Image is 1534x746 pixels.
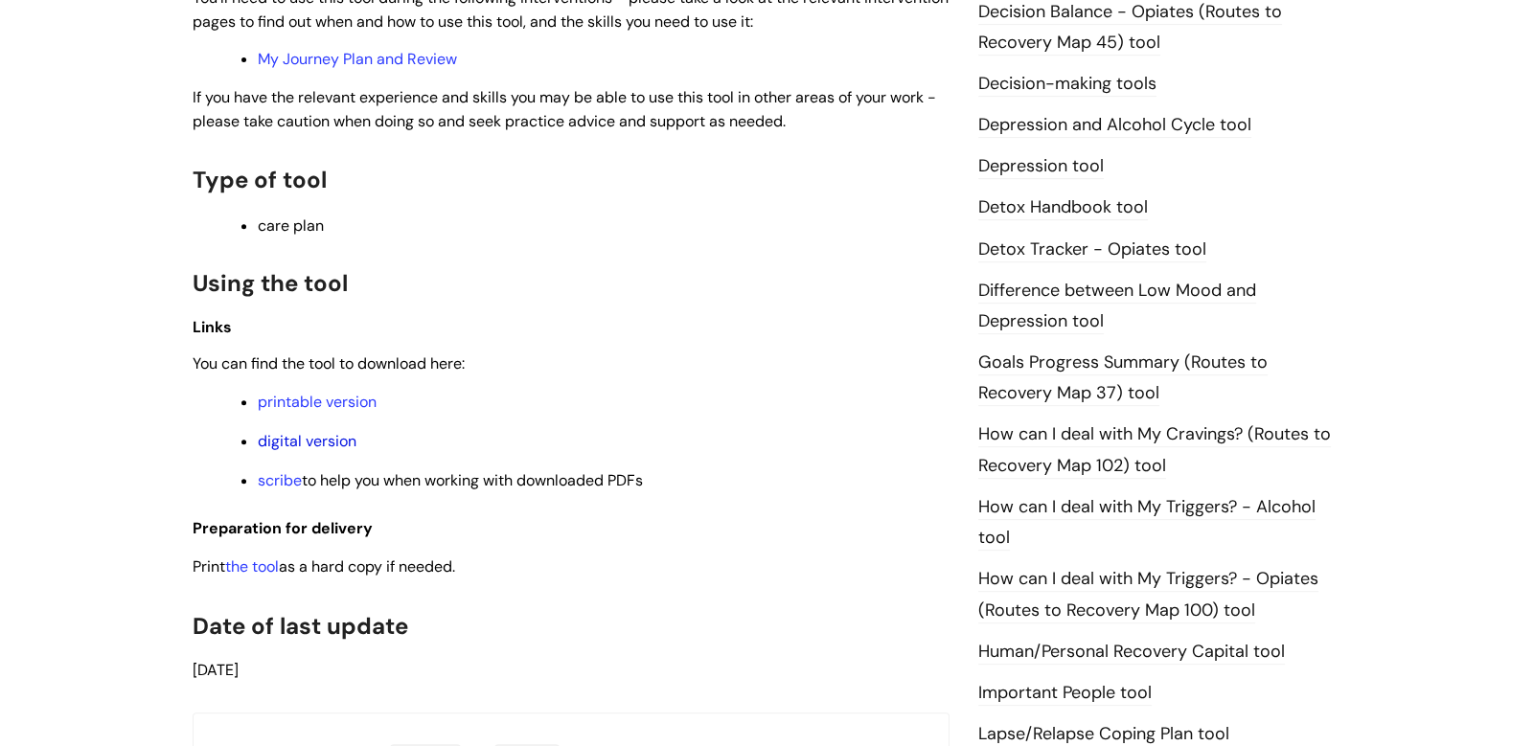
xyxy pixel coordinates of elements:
a: How can I deal with My Triggers? - Opiates (Routes to Recovery Map 100) tool [978,567,1318,622]
span: Using the tool [193,268,348,298]
a: Human/Personal Recovery Capital tool [978,640,1285,665]
span: [DATE] [193,660,239,680]
a: Important People tool [978,681,1152,706]
a: Depression tool [978,154,1104,179]
a: How can I deal with My Cravings? (Routes to Recovery Map 102) tool [978,422,1331,478]
span: to help you when working with downloaded PDFs [258,470,643,490]
a: Difference between Low Mood and Depression tool [978,279,1256,334]
a: My Journey Plan and Review [258,49,457,69]
a: How can I deal with My Triggers? - Alcohol tool [978,495,1316,551]
span: Print as a hard copy if needed. [193,556,455,576]
span: care plan [258,215,324,236]
span: Links [193,317,232,337]
span: You can find the tool to download here: [193,353,465,373]
span: If you have the relevant experience and skills you may be able to use this tool in other areas of... [193,87,936,131]
a: Goals Progress Summary (Routes to Recovery Map 37) tool [978,350,1268,406]
span: Preparation for delivery [193,518,373,538]
a: Detox Tracker - Opiates tool [978,237,1206,262]
a: printable version [258,392,377,412]
a: scribe [258,470,302,490]
a: the tool [225,556,279,576]
a: Decision-making tools [978,72,1156,97]
a: Depression and Alcohol Cycle tool [978,113,1251,138]
a: digital version [258,431,356,451]
span: Type of tool [193,165,327,194]
span: Date of last update [193,611,408,641]
a: Detox Handbook tool [978,195,1148,220]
